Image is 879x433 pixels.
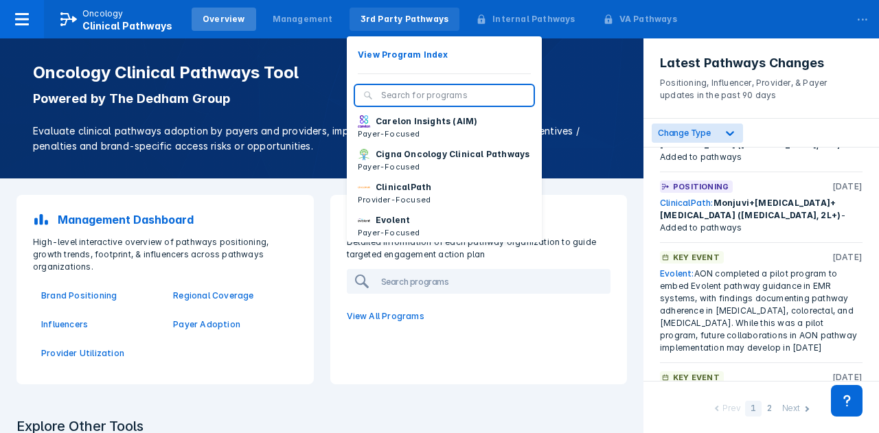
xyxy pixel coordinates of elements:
[339,302,619,331] a: View All Programs
[347,111,542,144] button: Carelon Insights (AIM)Payer-Focused
[358,181,370,194] img: via-oncology.png
[347,45,542,65] button: View Program Index
[381,89,525,102] input: Search for programs
[745,401,762,417] div: 1
[358,148,370,161] img: cigna-oncology-clinical-pathways.png
[832,180,863,193] p: [DATE]
[58,211,194,228] p: Management Dashboard
[41,318,157,331] a: Influencers
[660,268,863,354] div: AON completed a pilot program to embed Evolent pathway guidance in EMR systems, with findings doc...
[358,214,370,226] img: new-century-health.png
[25,236,306,273] p: High-level interactive overview of pathways positioning, growth trends, footprint, & influencers ...
[347,144,542,177] button: Cigna Oncology Clinical PathwaysPayer-Focused
[339,236,619,261] p: Detailed information of each pathway organization to guide targeted engagement action plan
[358,194,431,206] p: Provider-Focused
[33,124,610,154] p: Evaluate clinical pathways adoption by payers and providers, implementation sophistication, finan...
[660,55,863,71] h3: Latest Pathways Changes
[376,181,431,194] p: ClinicalPath
[658,128,711,138] span: Change Type
[660,268,694,279] a: Evolent:
[782,402,800,417] div: Next
[361,13,449,25] div: 3rd Party Pathways
[762,401,778,417] div: 2
[673,371,720,384] p: Key Event
[339,203,619,236] a: 3rd Party Pathways Programs
[358,115,370,128] img: carelon-insights.png
[832,251,863,264] p: [DATE]
[376,270,610,292] input: Search programs
[358,226,420,239] p: Payer-Focused
[660,198,714,208] a: ClinicalPath:
[849,2,876,31] div: ...
[358,128,477,140] p: Payer-Focused
[376,148,529,161] p: Cigna Oncology Clinical Pathways
[173,290,288,302] a: Regional Coverage
[33,91,610,107] p: Powered by The Dedham Group
[350,8,460,31] a: 3rd Party Pathways
[82,20,172,32] span: Clinical Pathways
[262,8,344,31] a: Management
[660,198,841,220] span: Monjuvi+[MEDICAL_DATA]+[MEDICAL_DATA] ([MEDICAL_DATA], 2L+)
[376,214,410,226] p: Evolent
[358,49,448,61] p: View Program Index
[831,385,863,417] div: Contact Support
[273,13,333,25] div: Management
[832,371,863,384] p: [DATE]
[173,318,288,331] a: Payer Adoption
[192,8,256,31] a: Overview
[33,63,610,82] h1: Oncology Clinical Pathways Tool
[722,402,740,417] div: Prev
[492,13,575,25] div: Internal Pathways
[358,161,529,173] p: Payer-Focused
[203,13,245,25] div: Overview
[347,177,542,210] button: ClinicalPathProvider-Focused
[376,115,477,128] p: Carelon Insights (AIM)
[619,13,677,25] div: VA Pathways
[41,290,157,302] a: Brand Positioning
[25,203,306,236] a: Management Dashboard
[673,180,729,193] p: Positioning
[82,8,124,20] p: Oncology
[347,210,542,243] button: EvolentPayer-Focused
[673,251,720,264] p: Key Event
[660,71,863,102] p: Positioning, Influencer, Provider, & Payer updates in the past 90 days
[660,197,863,234] div: - Added to pathways
[41,347,157,360] a: Provider Utilization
